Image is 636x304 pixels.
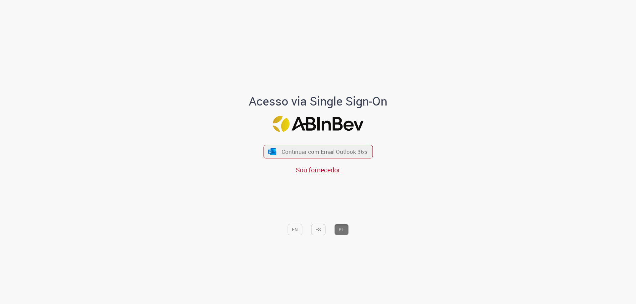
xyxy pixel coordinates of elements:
button: ícone Azure/Microsoft 360 Continuar com Email Outlook 365 [263,145,373,158]
button: ES [311,224,325,235]
img: Logo ABInBev [273,116,363,132]
h1: Acesso via Single Sign-On [226,95,410,108]
span: Continuar com Email Outlook 365 [282,148,367,155]
button: EN [288,224,302,235]
button: PT [334,224,348,235]
a: Sou fornecedor [296,165,340,174]
img: ícone Azure/Microsoft 360 [268,148,277,155]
